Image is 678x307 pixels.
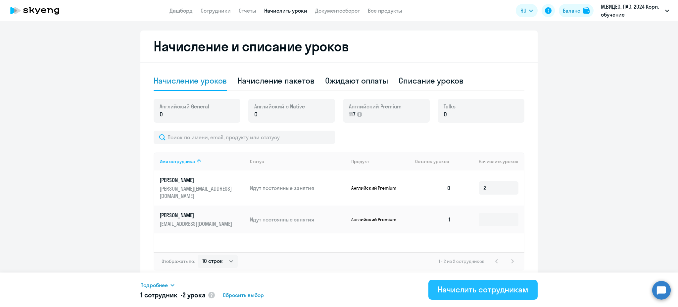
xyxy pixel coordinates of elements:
[254,110,258,119] span: 0
[201,7,231,14] a: Сотрудники
[563,7,580,15] div: Баланс
[223,291,264,299] span: Сбросить выбор
[160,220,234,227] p: [EMAIL_ADDRESS][DOMAIN_NAME]
[351,158,369,164] div: Продукт
[140,281,168,289] span: Подробнее
[439,258,485,264] span: 1 - 2 из 2 сотрудников
[516,4,538,17] button: RU
[160,103,209,110] span: Английский General
[254,103,305,110] span: Английский с Native
[349,103,402,110] span: Английский Premium
[160,212,245,227] a: [PERSON_NAME][EMAIL_ADDRESS][DOMAIN_NAME]
[160,212,234,219] p: [PERSON_NAME]
[583,7,590,14] img: balance
[237,75,314,86] div: Начисление пакетов
[154,75,227,86] div: Начисление уроков
[368,7,402,14] a: Все продукты
[456,153,524,170] th: Начислить уроков
[160,158,195,164] div: Имя сотрудника
[444,103,456,110] span: Talks
[250,216,346,223] p: Идут постоянные занятия
[351,185,401,191] p: Английский Premium
[520,7,526,15] span: RU
[239,7,256,14] a: Отчеты
[182,291,206,299] span: 2 урока
[154,131,335,144] input: Поиск по имени, email, продукту или статусу
[160,158,245,164] div: Имя сотрудника
[349,110,356,119] span: 117
[438,284,528,295] div: Начислить сотрудникам
[410,206,456,233] td: 1
[154,38,524,54] h2: Начисление и списание уроков
[160,176,245,200] a: [PERSON_NAME][PERSON_NAME][EMAIL_ADDRESS][DOMAIN_NAME]
[415,158,456,164] div: Остаток уроков
[264,7,307,14] a: Начислить уроки
[325,75,388,86] div: Ожидают оплаты
[162,258,195,264] span: Отображать по:
[169,7,193,14] a: Дашборд
[250,184,346,192] p: Идут постоянные занятия
[410,170,456,206] td: 0
[250,158,346,164] div: Статус
[559,4,594,17] button: Балансbalance
[601,3,662,19] p: М.ВИДЕО, ПАО, 2024 Корп. обучение
[598,3,672,19] button: М.ВИДЕО, ПАО, 2024 Корп. обучение
[140,290,206,300] h5: 1 сотрудник •
[399,75,463,86] div: Списание уроков
[415,158,449,164] span: Остаток уроков
[160,110,163,119] span: 0
[250,158,264,164] div: Статус
[315,7,360,14] a: Документооборот
[351,158,410,164] div: Продукт
[428,280,538,300] button: Начислить сотрудникам
[160,185,234,200] p: [PERSON_NAME][EMAIL_ADDRESS][DOMAIN_NAME]
[351,216,401,222] p: Английский Premium
[444,110,447,119] span: 0
[160,176,234,184] p: [PERSON_NAME]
